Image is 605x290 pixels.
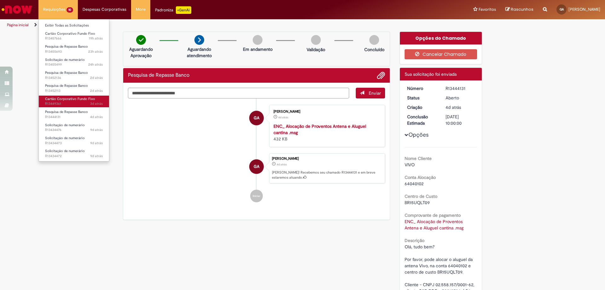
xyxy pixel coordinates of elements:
span: R13452136 [45,75,103,80]
span: R13455693 [45,49,103,54]
ul: Requisições [38,19,109,162]
div: GIULIA GABRIELI SILVA ALEIXO [249,159,264,174]
p: +GenAi [176,6,191,14]
a: Aberto R13452113 : Pesquisa de Repasse Banco [39,82,109,94]
b: Descrição [405,238,424,243]
span: R13444131 [45,115,103,120]
p: Aguardando atendimento [184,46,215,59]
li: GIULIA GABRIELI SILVA ALEIXO [128,153,385,184]
ul: Histórico de tíquete [128,98,385,209]
span: 24h atrás [88,62,103,67]
div: Opções do Chamado [400,32,482,44]
time: 28/08/2025 07:41:57 [88,62,103,67]
a: Aberto R13434473 : Solicitação de numerário [39,135,109,146]
span: Pesquisa de Repasse Banco [45,109,88,114]
div: [DATE] 10:00:00 [446,114,475,126]
time: 25/08/2025 12:51:55 [277,163,287,166]
time: 27/08/2025 12:07:52 [90,75,103,80]
a: Aberto R13434472 : Solicitação de numerário [39,148,109,159]
span: Cartão Corporativo Fundo Fixo [45,97,95,101]
span: R13434476 [45,127,103,133]
span: Despesas Corporativas [83,6,126,13]
a: Aberto R13457666 : Cartão Corporativo Fundo Fixo [39,30,109,42]
span: 9d atrás [90,154,103,158]
img: img-circle-grey.png [253,35,262,45]
time: 28/08/2025 08:19:31 [88,49,103,54]
a: Exibir Todas as Solicitações [39,22,109,29]
a: Aberto R13444131 : Pesquisa de Repasse Banco [39,109,109,120]
span: Solicitação de numerário [45,57,85,62]
b: Centro de Custo [405,193,437,199]
a: Aberto R13455693 : Pesquisa de Repasse Banco [39,43,109,55]
a: ENC_ Alocação de Proventos Antena e Aluguel cantina .msg [274,123,366,135]
span: 4d atrás [90,115,103,119]
span: R13434472 [45,154,103,159]
a: Rascunhos [505,7,533,13]
span: 2d atrás [90,75,103,80]
a: Download de ENC_ Alocação de Proventos Antena e Aluguel cantina .msg [405,219,464,231]
time: 21/08/2025 06:42:28 [90,141,103,145]
span: R13434473 [45,141,103,146]
dt: Número [402,85,441,92]
span: VIVO [405,162,415,168]
img: img-circle-grey.png [369,35,379,45]
span: [PERSON_NAME] [568,7,600,12]
div: [PERSON_NAME] [274,110,378,114]
dt: Conclusão Estimada [402,114,441,126]
button: Enviar [356,88,385,98]
span: Pesquisa de Repasse Banco [45,70,88,75]
div: Aberto [446,95,475,101]
span: R13455499 [45,62,103,67]
a: Aberto R13434476 : Solicitação de numerário [39,122,109,133]
span: 19h atrás [89,36,103,41]
span: 4d atrás [278,115,288,119]
time: 25/08/2025 12:51:55 [446,104,461,110]
span: BR15UQLT09 [405,200,430,205]
ul: Trilhas de página [5,19,399,31]
span: GA [560,7,564,11]
span: Solicitação de numerário [45,123,85,127]
time: 28/08/2025 12:47:19 [89,36,103,41]
h2: Pesquisa de Repasse Banco Histórico de tíquete [128,73,189,78]
a: Aberto R13455499 : Solicitação de numerário [39,56,109,68]
span: 9d atrás [90,141,103,145]
span: R13452113 [45,88,103,93]
div: [PERSON_NAME] [272,157,382,161]
dt: Status [402,95,441,101]
a: Aberto R13452136 : Pesquisa de Repasse Banco [39,69,109,81]
span: 64040102 [405,181,423,186]
span: 2d atrás [90,88,103,93]
span: Pesquisa de Repasse Banco [45,44,88,49]
span: 4d atrás [446,104,461,110]
time: 25/08/2025 12:51:56 [90,115,103,119]
img: check-circle-green.png [136,35,146,45]
span: Requisições [43,6,65,13]
span: Favoritos [479,6,496,13]
time: 27/08/2025 12:02:46 [90,88,103,93]
span: Solicitação de numerário [45,136,85,140]
span: R13457666 [45,36,103,41]
span: Solicitação de numerário [45,149,85,153]
img: img-circle-grey.png [311,35,321,45]
time: 21/08/2025 06:39:29 [90,154,103,158]
p: Validação [307,46,325,53]
a: Aberto R13449361 : Cartão Corporativo Fundo Fixo [39,96,109,107]
div: 432 KB [274,123,378,142]
span: 4d atrás [277,163,287,166]
dt: Criação [402,104,441,110]
span: 9d atrás [90,127,103,132]
time: 25/08/2025 12:47:45 [278,115,288,119]
img: ServiceNow [1,3,33,16]
span: R13449361 [45,101,103,106]
span: More [136,6,146,13]
span: 23h atrás [88,49,103,54]
img: arrow-next.png [194,35,204,45]
b: Comprovante de pagamento [405,212,461,218]
div: GIULIA GABRIELI SILVA ALEIXO [249,111,264,125]
a: Página inicial [7,22,29,27]
p: [PERSON_NAME]! Recebemos seu chamado R13444131 e em breve estaremos atuando. [272,170,382,180]
div: 25/08/2025 12:51:55 [446,104,475,110]
div: R13444131 [446,85,475,92]
span: Pesquisa de Repasse Banco [45,83,88,88]
button: Adicionar anexos [377,71,385,80]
